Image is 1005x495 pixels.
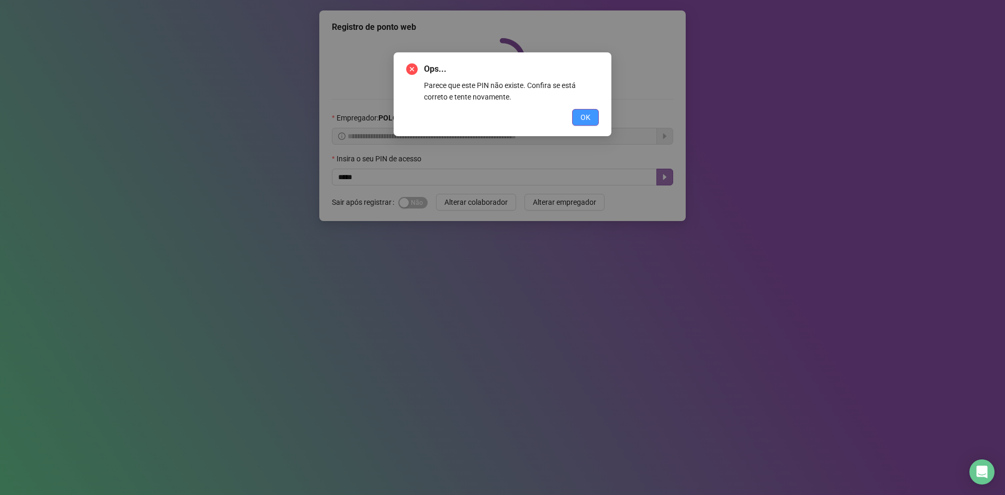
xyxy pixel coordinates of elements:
[580,112,590,123] span: OK
[969,459,995,485] div: Open Intercom Messenger
[424,63,599,75] span: Ops...
[424,80,599,103] div: Parece que este PIN não existe. Confira se está correto e tente novamente.
[572,109,599,126] button: OK
[406,63,418,75] span: close-circle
